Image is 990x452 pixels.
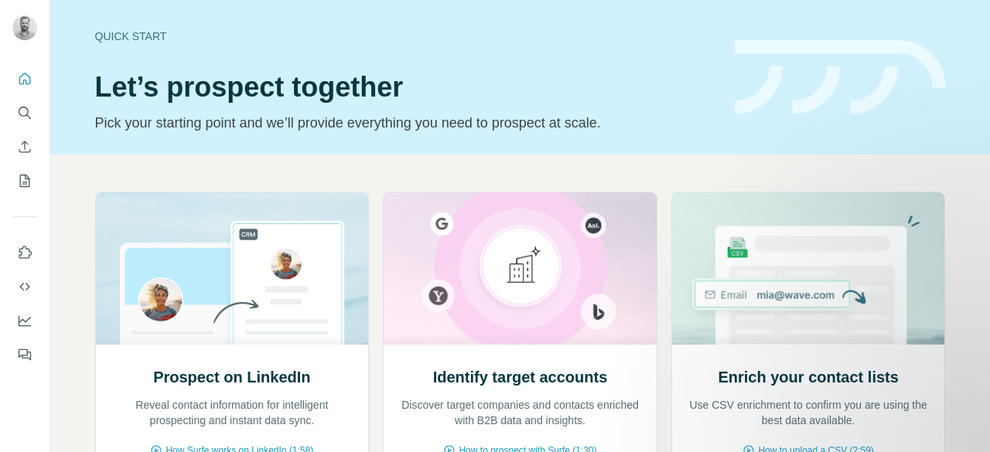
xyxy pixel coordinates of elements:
h1: Let’s prospect together [95,72,716,103]
button: Use Surfe on LinkedIn [12,239,37,267]
div: Quick start [95,29,716,44]
p: Discover target companies and contacts enriched with B2B data and insights. [399,397,641,428]
p: Reveal contact information for intelligent prospecting and instant data sync. [111,397,353,428]
img: Identify target accounts [383,192,657,345]
p: Use CSV enrichment to confirm you are using the best data available. [688,397,930,428]
img: Enrich your contact lists [671,192,946,345]
h2: Prospect on LinkedIn [153,366,310,388]
img: Avatar [12,15,37,40]
button: Dashboard [12,307,37,335]
button: Feedback [12,341,37,369]
button: Quick start [12,65,37,93]
p: Pick your starting point and we’ll provide everything you need to prospect at scale. [95,112,716,134]
h2: Identify target accounts [433,366,608,388]
img: banner [735,40,946,115]
button: My lists [12,167,37,195]
h2: Enrich your contact lists [718,366,898,388]
button: Enrich CSV [12,133,37,161]
button: Use Surfe API [12,273,37,301]
button: Search [12,99,37,127]
img: Prospect on LinkedIn [95,192,370,345]
iframe: Intercom live chat [937,399,975,437]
